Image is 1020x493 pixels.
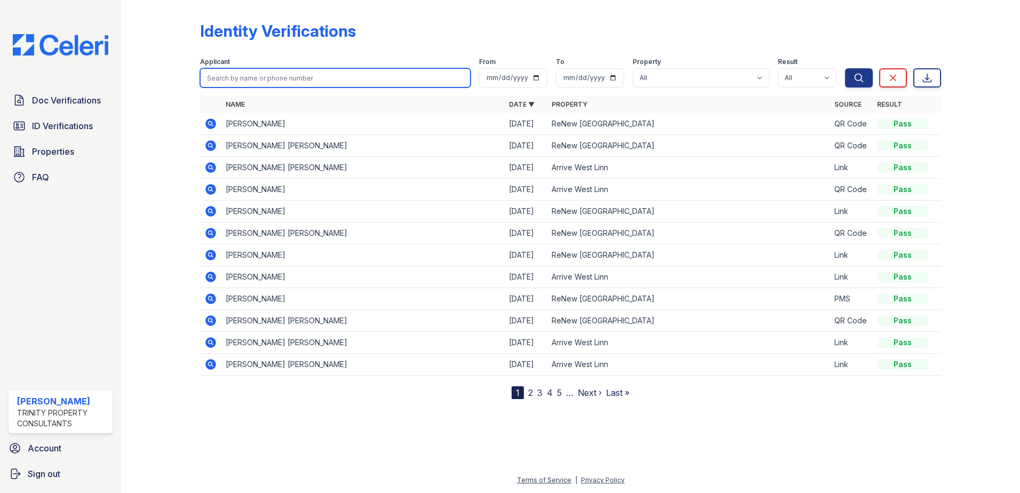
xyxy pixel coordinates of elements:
[509,100,535,108] a: Date ▼
[547,113,831,135] td: ReNew [GEOGRAPHIC_DATA]
[877,228,928,238] div: Pass
[505,157,547,179] td: [DATE]
[512,386,524,399] div: 1
[547,288,831,310] td: ReNew [GEOGRAPHIC_DATA]
[32,145,74,158] span: Properties
[221,201,505,222] td: [PERSON_NAME]
[9,115,113,137] a: ID Verifications
[505,266,547,288] td: [DATE]
[547,157,831,179] td: Arrive West Linn
[877,118,928,129] div: Pass
[547,179,831,201] td: Arrive West Linn
[606,387,629,398] a: Last »
[200,21,356,41] div: Identity Verifications
[830,157,873,179] td: Link
[9,141,113,162] a: Properties
[4,463,117,484] a: Sign out
[221,310,505,332] td: [PERSON_NAME] [PERSON_NAME]
[28,442,61,455] span: Account
[221,266,505,288] td: [PERSON_NAME]
[32,171,49,184] span: FAQ
[830,113,873,135] td: QR Code
[547,310,831,332] td: ReNew [GEOGRAPHIC_DATA]
[4,438,117,459] a: Account
[479,58,496,66] label: From
[830,222,873,244] td: QR Code
[547,201,831,222] td: ReNew [GEOGRAPHIC_DATA]
[221,157,505,179] td: [PERSON_NAME] [PERSON_NAME]
[505,201,547,222] td: [DATE]
[557,387,562,398] a: 5
[830,266,873,288] td: Link
[505,310,547,332] td: [DATE]
[877,337,928,348] div: Pass
[221,354,505,376] td: [PERSON_NAME] [PERSON_NAME]
[830,244,873,266] td: Link
[537,387,543,398] a: 3
[221,222,505,244] td: [PERSON_NAME] [PERSON_NAME]
[32,120,93,132] span: ID Verifications
[556,58,564,66] label: To
[221,288,505,310] td: [PERSON_NAME]
[200,68,471,88] input: Search by name or phone number
[834,100,862,108] a: Source
[830,310,873,332] td: QR Code
[200,58,230,66] label: Applicant
[877,315,928,326] div: Pass
[547,222,831,244] td: ReNew [GEOGRAPHIC_DATA]
[778,58,798,66] label: Result
[505,354,547,376] td: [DATE]
[877,162,928,173] div: Pass
[633,58,661,66] label: Property
[17,395,108,408] div: [PERSON_NAME]
[877,359,928,370] div: Pass
[578,387,602,398] a: Next ›
[547,387,553,398] a: 4
[547,135,831,157] td: ReNew [GEOGRAPHIC_DATA]
[547,244,831,266] td: ReNew [GEOGRAPHIC_DATA]
[877,100,902,108] a: Result
[221,332,505,354] td: [PERSON_NAME] [PERSON_NAME]
[877,206,928,217] div: Pass
[547,354,831,376] td: Arrive West Linn
[877,184,928,195] div: Pass
[566,386,573,399] span: …
[877,272,928,282] div: Pass
[877,250,928,260] div: Pass
[528,387,533,398] a: 2
[505,179,547,201] td: [DATE]
[17,408,108,429] div: Trinity Property Consultants
[547,266,831,288] td: Arrive West Linn
[32,94,101,107] span: Doc Verifications
[505,332,547,354] td: [DATE]
[517,476,571,484] a: Terms of Service
[505,288,547,310] td: [DATE]
[4,34,117,55] img: CE_Logo_Blue-a8612792a0a2168367f1c8372b55b34899dd931a85d93a1a3d3e32e68fde9ad4.png
[221,135,505,157] td: [PERSON_NAME] [PERSON_NAME]
[830,135,873,157] td: QR Code
[830,179,873,201] td: QR Code
[547,332,831,354] td: Arrive West Linn
[221,113,505,135] td: [PERSON_NAME]
[552,100,587,108] a: Property
[830,288,873,310] td: PMS
[575,476,577,484] div: |
[505,244,547,266] td: [DATE]
[221,244,505,266] td: [PERSON_NAME]
[877,293,928,304] div: Pass
[505,113,547,135] td: [DATE]
[830,354,873,376] td: Link
[221,179,505,201] td: [PERSON_NAME]
[226,100,245,108] a: Name
[830,201,873,222] td: Link
[9,166,113,188] a: FAQ
[9,90,113,111] a: Doc Verifications
[877,140,928,151] div: Pass
[581,476,625,484] a: Privacy Policy
[28,467,60,480] span: Sign out
[505,222,547,244] td: [DATE]
[505,135,547,157] td: [DATE]
[830,332,873,354] td: Link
